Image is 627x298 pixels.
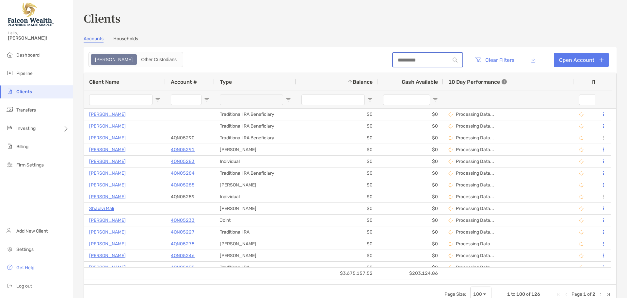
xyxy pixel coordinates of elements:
span: 1 [583,291,586,297]
div: $0 [378,179,443,191]
a: [PERSON_NAME] [89,181,126,189]
span: [PERSON_NAME]! [8,35,69,41]
div: Individual [215,156,296,167]
p: [PERSON_NAME] [89,122,126,130]
span: 1 [507,291,510,297]
div: $0 [296,250,378,261]
div: 100 [473,291,482,297]
span: 126 [531,291,540,297]
img: settings icon [6,245,14,253]
div: $0 [296,215,378,226]
p: [PERSON_NAME] [89,146,126,154]
p: 4QN05283 [171,157,195,166]
span: Firm Settings [16,162,44,168]
span: of [587,291,591,297]
span: Clients [16,89,32,95]
div: Joint [215,215,296,226]
div: [PERSON_NAME] [215,179,296,191]
div: $0 [296,191,378,202]
div: $0 [378,250,443,261]
p: Processing Data... [456,265,494,270]
img: investing icon [6,124,14,132]
a: 4QN05284 [171,169,195,177]
span: 2 [592,291,595,297]
a: [PERSON_NAME] [89,263,126,272]
div: Page Size: [444,291,466,297]
div: $0 [378,132,443,144]
p: [PERSON_NAME] [89,110,126,118]
a: 4QN05246 [171,252,195,260]
p: Shaulvi Mali [89,204,114,213]
button: Open Filter Menu [204,97,209,102]
div: 10 Day Performance [448,73,507,91]
input: Balance Filter Input [301,95,365,105]
p: Processing Data... [456,206,494,211]
div: [PERSON_NAME] [215,203,296,214]
img: Processing Data icon [579,171,584,176]
span: Pipeline [16,71,33,76]
span: to [511,291,515,297]
div: [PERSON_NAME] [215,144,296,155]
div: $0 [296,226,378,238]
p: Processing Data... [456,112,494,117]
input: ITD Filter Input [579,95,600,105]
img: Processing Data icon [579,242,584,246]
span: Page [571,291,582,297]
a: [PERSON_NAME] [89,169,126,177]
div: Traditional IRA Beneficiary [215,120,296,132]
a: [PERSON_NAME] [89,252,126,260]
div: [PERSON_NAME] [215,238,296,250]
p: 4QN05291 [171,146,195,154]
p: 4QN05289 [171,193,195,201]
div: Other Custodians [137,55,180,64]
span: of [526,291,530,297]
div: $0 [296,144,378,155]
img: Processing Data icon [579,218,584,223]
input: Account # Filter Input [171,95,201,105]
a: 4QN05278 [171,240,195,248]
div: $0 [296,262,378,273]
img: dashboard icon [6,51,14,59]
img: Processing Data icon [448,206,453,211]
p: Processing Data... [456,147,494,152]
div: Zoe [91,55,136,64]
img: Processing Data icon [579,136,584,140]
button: Open Filter Menu [433,97,438,102]
div: Traditional IRA Beneficiary [215,109,296,120]
a: [PERSON_NAME] [89,193,126,201]
img: clients icon [6,87,14,95]
div: $0 [378,238,443,250]
div: ITD [591,79,608,85]
p: Processing Data... [456,218,494,223]
img: Processing Data icon [579,148,584,152]
a: [PERSON_NAME] [89,216,126,224]
p: Processing Data... [456,241,494,247]
a: [PERSON_NAME] [89,134,126,142]
img: Processing Data icon [579,159,584,164]
p: Processing Data... [456,159,494,164]
p: [PERSON_NAME] [89,157,126,166]
span: Transfers [16,107,36,113]
div: $0 [378,167,443,179]
a: 4QN05233 [171,216,195,224]
div: Individual [215,191,296,202]
img: get-help icon [6,263,14,271]
div: $0 [378,156,443,167]
div: Last Page [606,292,611,297]
button: Open Filter Menu [155,97,160,102]
a: Households [113,36,138,43]
div: $0 [378,144,443,155]
img: Processing Data icon [448,159,453,164]
img: transfers icon [6,106,14,114]
a: 4QN05227 [171,228,195,236]
a: [PERSON_NAME] [89,240,126,248]
img: Processing Data icon [579,265,584,270]
div: $0 [296,179,378,191]
input: Client Name Filter Input [89,95,153,105]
